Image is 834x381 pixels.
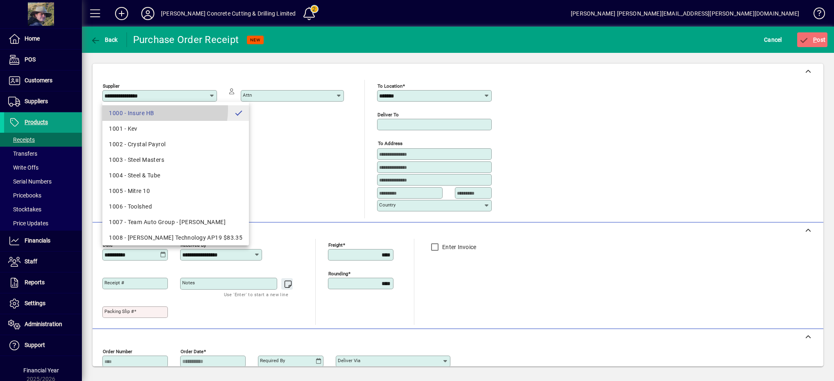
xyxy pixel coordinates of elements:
mat-label: Received by [181,242,206,247]
span: Suppliers [25,98,48,104]
a: Serial Numbers [4,175,82,188]
span: Financial Year [23,367,59,374]
span: Administration [25,321,62,327]
span: Cancel [764,33,782,46]
mat-hint: Use 'Enter' to start a new line [224,290,288,299]
span: P [813,36,817,43]
span: Settings [25,300,45,306]
a: Knowledge Base [807,2,824,28]
div: [PERSON_NAME] [PERSON_NAME][EMAIL_ADDRESS][PERSON_NAME][DOMAIN_NAME] [571,7,799,20]
span: Reports [25,279,45,286]
app-page-header-button: Back [82,32,127,47]
mat-label: To location [377,83,402,89]
button: Back [88,32,120,47]
mat-label: Ordered from [103,112,132,118]
mat-label: Country [104,202,121,208]
mat-label: Attn [243,92,252,98]
span: Products [25,119,48,125]
label: Enter Invoice [441,243,476,251]
span: Receipts [8,136,35,143]
a: Transfers [4,147,82,161]
mat-label: Required by [260,358,285,363]
button: Profile [135,6,161,21]
a: Settings [4,293,82,314]
a: Support [4,335,82,356]
span: Price Updates [8,220,48,227]
a: POS [4,50,82,70]
mat-label: Order number [103,348,132,354]
span: Write Offs [8,164,38,171]
mat-label: Notes [182,280,195,286]
a: Customers [4,70,82,91]
div: Purchase Order Receipt [133,33,239,46]
span: Home [25,35,40,42]
span: Serial Numbers [8,178,52,185]
mat-label: Country [379,202,396,208]
button: Add [108,6,135,21]
button: Post [797,32,828,47]
mat-label: Supplier [103,83,120,89]
a: Administration [4,314,82,335]
span: Pricebooks [8,192,41,199]
a: Reports [4,272,82,293]
a: Write Offs [4,161,82,175]
span: NEW [250,37,260,43]
span: Back [90,36,118,43]
a: Stocktakes [4,202,82,216]
a: Staff [4,252,82,272]
span: Staff [25,258,37,265]
a: Suppliers [4,91,82,112]
mat-label: Freight [328,242,343,247]
mat-label: Order date [181,348,203,354]
a: Receipts [4,133,82,147]
mat-label: Date [103,242,113,247]
span: Transfers [8,150,37,157]
mat-label: Deliver via [338,358,360,363]
mat-label: Rounding [328,270,348,276]
span: ost [799,36,826,43]
mat-label: Packing Slip # [104,308,134,314]
mat-label: Receipt # [104,280,124,286]
mat-label: Deliver To [377,112,399,118]
span: Stocktakes [8,206,41,213]
a: Financials [4,231,82,251]
button: Cancel [762,32,784,47]
a: Price Updates [4,216,82,230]
span: Financials [25,237,50,244]
div: [PERSON_NAME] Concrete Cutting & Drilling Limited [161,7,296,20]
a: Pricebooks [4,188,82,202]
a: Home [4,29,82,49]
span: Customers [25,77,52,84]
span: Support [25,342,45,348]
span: POS [25,56,36,63]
